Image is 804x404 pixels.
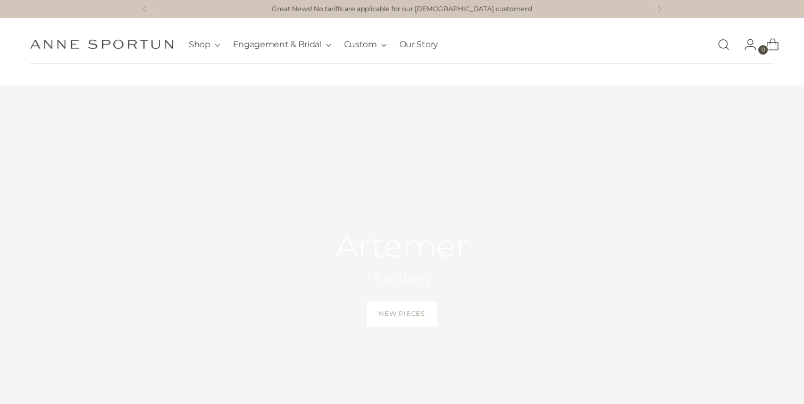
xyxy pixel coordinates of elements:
[30,39,173,49] a: Anne Sportun Fine Jewellery
[758,34,779,55] a: Open cart modal
[399,33,438,56] a: Our Story
[189,33,220,56] button: Shop
[758,45,768,55] span: 0
[367,301,437,326] a: New Pieces
[379,309,425,319] span: New Pieces
[713,34,734,55] a: Open search modal
[344,33,387,56] button: Custom
[272,4,532,14] a: Great News! No tariffs are applicable for our [DEMOGRAPHIC_DATA] customers!
[336,270,468,288] h2: Exciting
[336,228,468,263] h2: Artemer
[735,34,757,55] a: Go to the account page
[233,33,331,56] button: Engagement & Bridal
